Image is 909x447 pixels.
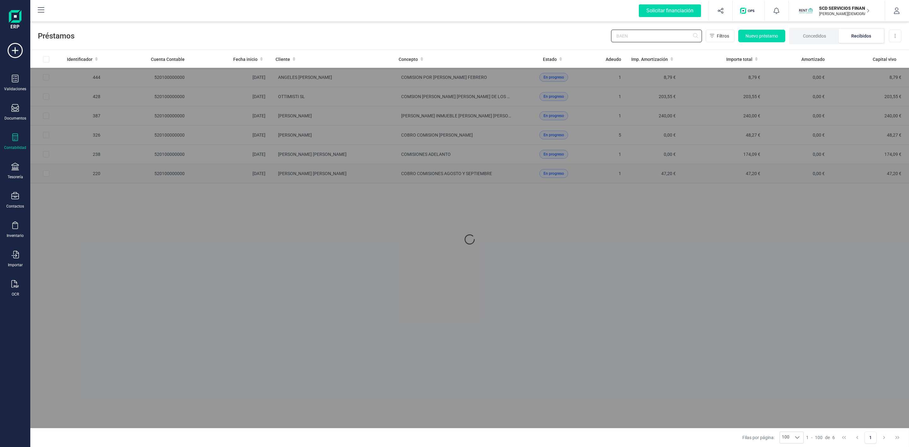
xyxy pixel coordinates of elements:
div: Contactos [6,204,24,209]
span: Fecha inicio [233,56,258,62]
img: Logo Finanedi [9,10,21,30]
span: 1 [806,434,809,441]
div: Solicitar financiación [639,4,701,17]
div: Contabilidad [4,145,26,150]
span: Capital vivo [873,56,896,62]
span: Estado [543,56,557,62]
button: Filtros [706,30,734,42]
div: Inventario [7,233,24,238]
span: Adeudo [606,56,621,62]
span: Importe total [726,56,752,62]
div: Row Selected 0bd7eb6b-ff9b-4b9c-aaf2-5e1b8e4fb421 [43,170,49,177]
div: Row Selected 14527e56-8313-411a-8895-3f3d8e0a435d [43,93,49,100]
li: Concedidos [790,29,839,43]
button: Page 1 [864,432,876,444]
button: Solicitar financiación [631,1,709,21]
span: Amortizado [801,56,825,62]
span: de [825,434,830,441]
li: Recibidos [839,29,884,43]
span: Imp. Amortización [631,56,668,62]
span: Cliente [276,56,290,62]
p: SCD SERVICIOS FINANCIEROS SL [819,5,870,11]
button: SCSCD SERVICIOS FINANCIEROS SL[PERSON_NAME][DEMOGRAPHIC_DATA][DEMOGRAPHIC_DATA] [796,1,877,21]
div: Tesorería [8,174,23,179]
button: Last Page [891,432,903,444]
button: Nuevo préstamo [738,30,785,42]
span: Nuevo préstamo [746,33,778,39]
p: [PERSON_NAME][DEMOGRAPHIC_DATA][DEMOGRAPHIC_DATA] [819,11,870,16]
input: Buscar... [611,30,702,42]
div: All items unselected [43,56,49,62]
div: Validaciones [4,86,26,91]
button: First Page [838,432,850,444]
div: Importar [8,262,23,268]
span: Identificador [67,56,92,62]
button: Next Page [878,432,890,444]
span: Préstamos [38,31,611,41]
div: - [806,434,835,441]
span: 100 [780,432,791,443]
span: 100 [815,434,823,441]
span: Filtros [717,33,729,39]
div: Row Selected 7a077c9d-686e-442c-94a1-49469df26563 [43,113,49,119]
div: Documentos [4,116,26,121]
div: Row Selected c1160c2d-29e5-4f85-ba15-1019fba4c63a [43,151,49,157]
div: Row Selected cd747382-f9f6-4556-a8c0-d1f36067e8b1 [43,132,49,138]
div: Filas por página: [742,432,804,444]
div: Row Selected c71461ae-8e38-4fda-ae78-5604d05aec78 [43,74,49,80]
img: SC [799,4,813,18]
button: Previous Page [851,432,863,444]
span: 6 [832,434,835,441]
div: OCR [12,292,19,297]
button: Logo de OPS [736,1,761,21]
span: Cuenta Contable [151,56,185,62]
span: Concepto [399,56,418,62]
img: Logo de OPS [740,8,757,14]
